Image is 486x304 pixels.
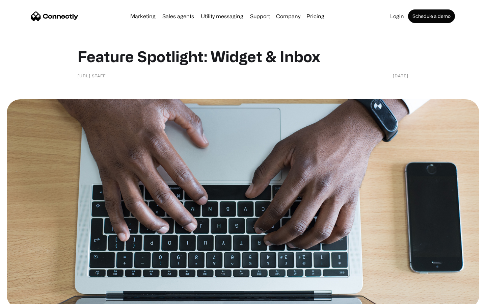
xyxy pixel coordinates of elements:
ul: Language list [13,292,40,302]
a: Pricing [304,14,327,19]
a: Marketing [128,14,158,19]
a: Login [387,14,407,19]
div: Company [276,11,300,21]
a: Schedule a demo [408,9,455,23]
div: [DATE] [393,72,408,79]
div: [URL] staff [78,72,106,79]
h1: Feature Spotlight: Widget & Inbox [78,47,408,66]
aside: Language selected: English [7,292,40,302]
a: Support [247,14,273,19]
a: Sales agents [160,14,197,19]
a: Utility messaging [198,14,246,19]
